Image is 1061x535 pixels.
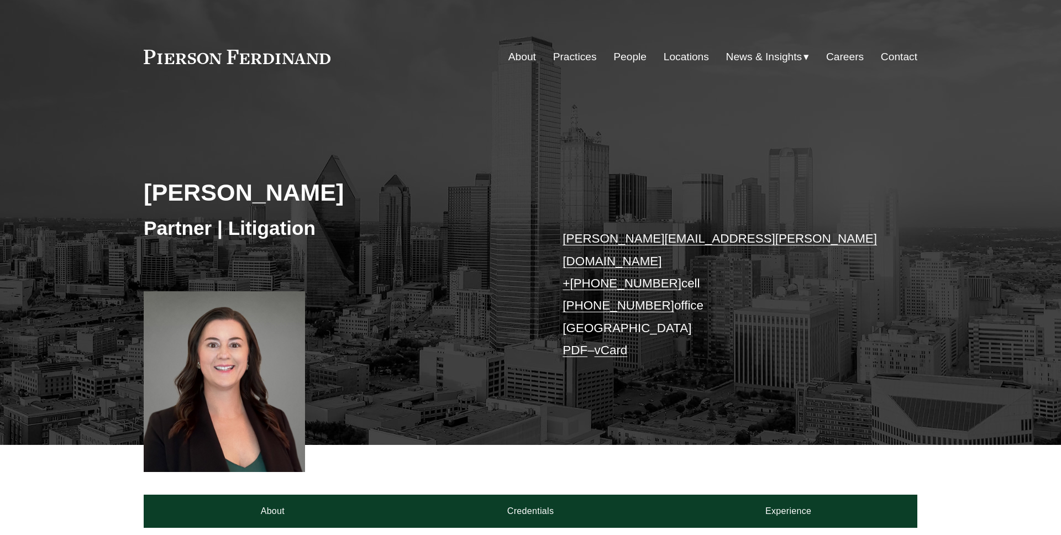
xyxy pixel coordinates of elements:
a: About [144,495,402,528]
a: Locations [664,46,709,67]
a: People [613,46,647,67]
p: cell office [GEOGRAPHIC_DATA] – [563,228,885,361]
a: Experience [659,495,917,528]
a: folder dropdown [726,46,810,67]
h2: [PERSON_NAME] [144,178,530,207]
span: News & Insights [726,48,802,67]
a: vCard [595,343,628,357]
a: Practices [553,46,597,67]
a: PDF [563,343,587,357]
a: + [563,276,570,290]
a: [PHONE_NUMBER] [563,298,674,312]
a: [PERSON_NAME][EMAIL_ADDRESS][PERSON_NAME][DOMAIN_NAME] [563,232,877,267]
h3: Partner | Litigation [144,216,530,240]
a: Careers [826,46,864,67]
a: Credentials [402,495,660,528]
a: About [508,46,536,67]
a: Contact [881,46,917,67]
a: [PHONE_NUMBER] [570,276,681,290]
